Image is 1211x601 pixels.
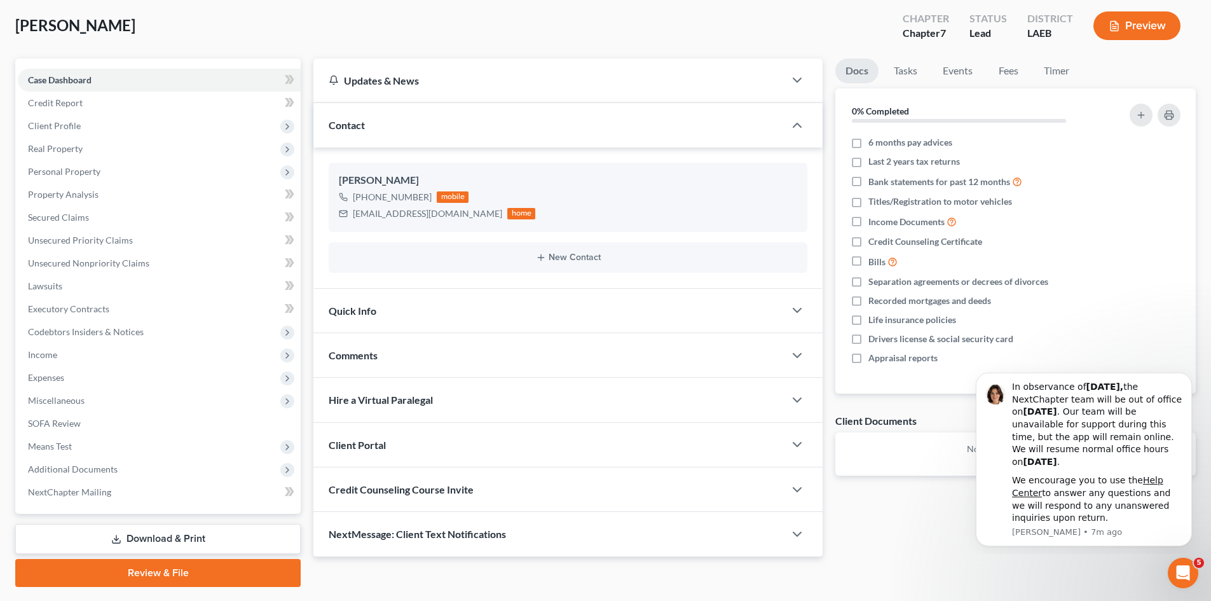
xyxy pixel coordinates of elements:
[28,235,133,245] span: Unsecured Priority Claims
[868,235,982,248] span: Credit Counseling Certificate
[18,298,301,321] a: Executory Contracts
[852,106,909,116] strong: 0% Completed
[884,59,927,83] a: Tasks
[969,11,1007,26] div: Status
[28,143,83,154] span: Real Property
[28,74,92,85] span: Case Dashboard
[329,528,506,540] span: NextMessage: Client Text Notifications
[339,173,797,188] div: [PERSON_NAME]
[339,252,797,263] button: New Contact
[329,74,769,87] div: Updates & News
[1168,558,1198,588] iframe: Intercom live chat
[18,69,301,92] a: Case Dashboard
[868,176,1010,188] span: Bank statements for past 12 months
[28,120,81,131] span: Client Profile
[868,294,991,307] span: Recorded mortgages and deeds
[18,229,301,252] a: Unsecured Priority Claims
[28,189,99,200] span: Property Analysis
[329,305,376,317] span: Quick Info
[15,524,301,554] a: Download & Print
[28,212,89,223] span: Secured Claims
[28,166,100,177] span: Personal Property
[18,412,301,435] a: SOFA Review
[868,195,1012,208] span: Titles/Registration to motor vehicles
[28,258,149,268] span: Unsecured Nonpriority Claims
[1027,11,1073,26] div: District
[868,275,1048,288] span: Separation agreements or decrees of divorces
[28,487,111,497] span: NextChapter Mailing
[18,206,301,229] a: Secured Claims
[329,394,433,406] span: Hire a Virtual Paralegal
[28,280,62,291] span: Lawsuits
[507,208,535,219] div: home
[28,97,83,108] span: Credit Report
[18,252,301,275] a: Unsecured Nonpriority Claims
[28,395,85,406] span: Miscellaneous
[18,481,301,504] a: NextChapter Mailing
[28,303,109,314] span: Executory Contracts
[28,326,144,337] span: Codebtors Insiders & Notices
[1093,11,1180,40] button: Preview
[18,92,301,114] a: Credit Report
[940,27,946,39] span: 7
[1034,59,1079,83] a: Timer
[988,59,1029,83] a: Fees
[845,443,1186,455] p: No client documents yet.
[329,119,365,131] span: Contact
[933,59,983,83] a: Events
[28,418,81,429] span: SOFA Review
[15,16,135,34] span: [PERSON_NAME]
[329,483,474,495] span: Credit Counseling Course Invite
[868,333,1013,345] span: Drivers license & social security card
[1194,558,1204,568] span: 5
[903,26,949,41] div: Chapter
[969,26,1007,41] div: Lead
[15,559,301,587] a: Review & File
[28,372,64,383] span: Expenses
[868,216,945,228] span: Income Documents
[868,256,886,268] span: Bills
[437,191,469,203] div: mobile
[957,361,1211,554] iframe: Intercom notifications message
[835,59,879,83] a: Docs
[18,183,301,206] a: Property Analysis
[329,349,378,361] span: Comments
[868,352,938,364] span: Appraisal reports
[18,275,301,298] a: Lawsuits
[353,191,432,204] div: [PHONE_NUMBER]
[903,11,949,26] div: Chapter
[868,314,956,326] span: Life insurance policies
[868,155,960,168] span: Last 2 years tax returns
[835,414,917,427] div: Client Documents
[329,439,386,451] span: Client Portal
[28,464,118,474] span: Additional Documents
[28,349,57,360] span: Income
[1027,26,1073,41] div: LAEB
[28,441,72,452] span: Means Test
[868,136,952,149] span: 6 months pay advices
[353,207,502,220] div: [EMAIL_ADDRESS][DOMAIN_NAME]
